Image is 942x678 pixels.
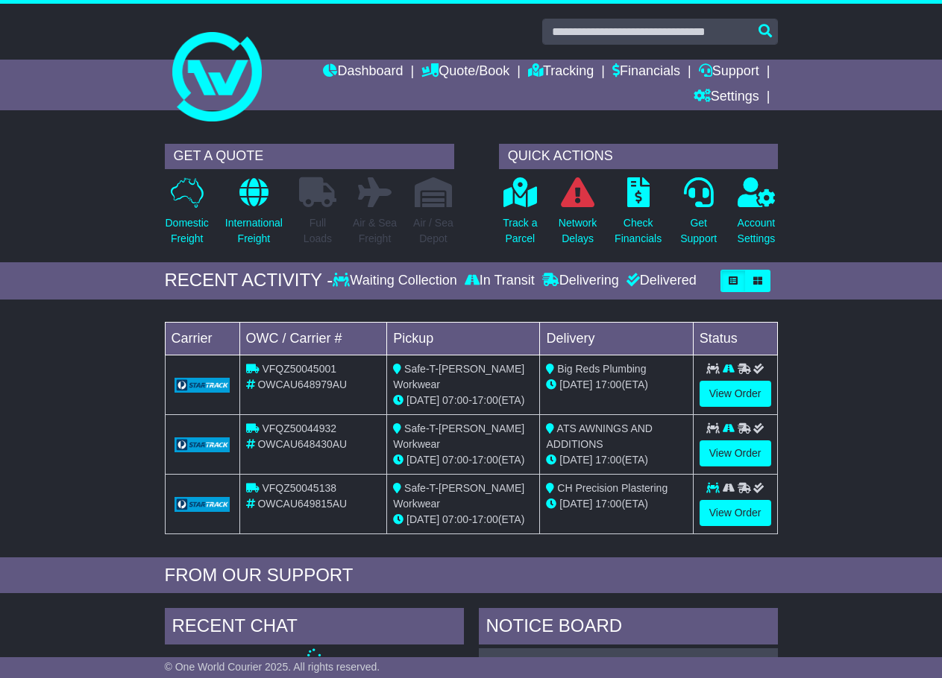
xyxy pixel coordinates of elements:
[421,60,509,85] a: Quote/Book
[165,661,380,673] span: © One World Courier 2025. All rights reserved.
[239,322,387,355] td: OWC / Carrier #
[700,500,771,526] a: View Order
[406,513,439,525] span: [DATE]
[175,437,230,452] img: GetCarrierServiceLogo
[546,496,686,512] div: (ETA)
[546,452,686,468] div: (ETA)
[559,498,592,510] span: [DATE]
[333,273,460,289] div: Waiting Collection
[442,394,468,406] span: 07:00
[166,215,209,247] p: Domestic Freight
[472,454,498,466] span: 17:00
[257,498,347,510] span: OWCAU649815AU
[165,322,239,355] td: Carrier
[165,144,454,169] div: GET A QUOTE
[540,322,693,355] td: Delivery
[738,215,776,247] p: Account Settings
[165,177,210,255] a: DomesticFreight
[406,394,439,406] span: [DATE]
[393,482,524,510] span: Safe-T-[PERSON_NAME] Workwear
[175,497,230,512] img: GetCarrierServiceLogo
[262,482,336,494] span: VFQZ50045138
[614,177,662,255] a: CheckFinancials
[502,177,538,255] a: Track aParcel
[699,60,759,85] a: Support
[623,273,697,289] div: Delivered
[595,498,621,510] span: 17:00
[557,363,646,375] span: Big Reds Plumbing
[708,656,770,668] div: [DATE] 07:16
[558,177,597,255] a: NetworkDelays
[486,656,576,668] a: OWCAU648979AU
[559,215,597,247] p: Network Delays
[612,60,680,85] a: Financials
[472,513,498,525] span: 17:00
[595,454,621,466] span: 17:00
[559,378,592,390] span: [DATE]
[323,60,403,85] a: Dashboard
[413,215,453,247] p: Air / Sea Depot
[700,381,771,407] a: View Order
[679,177,718,255] a: GetSupport
[546,377,686,393] div: (ETA)
[165,565,778,586] div: FROM OUR SUPPORT
[393,452,533,468] div: - (ETA)
[579,656,661,668] span: 220925BIGREDS
[486,656,770,668] div: ( )
[700,440,771,466] a: View Order
[472,394,498,406] span: 17:00
[387,322,540,355] td: Pickup
[479,608,778,648] div: NOTICE BOARD
[257,378,347,390] span: OWCAU648979AU
[442,513,468,525] span: 07:00
[557,482,668,494] span: CH Precision Plastering
[299,215,336,247] p: Full Loads
[175,378,230,393] img: GetCarrierServiceLogo
[694,85,759,110] a: Settings
[406,454,439,466] span: [DATE]
[737,177,776,255] a: AccountSettings
[546,422,652,450] span: ATS AWNINGS AND ADDITIONS
[693,322,777,355] td: Status
[442,454,468,466] span: 07:00
[595,378,621,390] span: 17:00
[393,393,533,408] div: - (ETA)
[262,422,336,434] span: VFQZ50044932
[225,215,283,247] p: International Freight
[257,438,347,450] span: OWCAU648430AU
[559,454,592,466] span: [DATE]
[528,60,594,85] a: Tracking
[262,363,336,375] span: VFQZ50045001
[165,608,464,648] div: RECENT CHAT
[499,144,778,169] div: QUICK ACTIONS
[615,215,662,247] p: Check Financials
[165,270,333,291] div: RECENT ACTIVITY -
[461,273,538,289] div: In Transit
[353,215,397,247] p: Air & Sea Freight
[503,215,537,247] p: Track a Parcel
[393,422,524,450] span: Safe-T-[PERSON_NAME] Workwear
[224,177,283,255] a: InternationalFreight
[393,363,524,390] span: Safe-T-[PERSON_NAME] Workwear
[538,273,623,289] div: Delivering
[393,512,533,527] div: - (ETA)
[680,215,717,247] p: Get Support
